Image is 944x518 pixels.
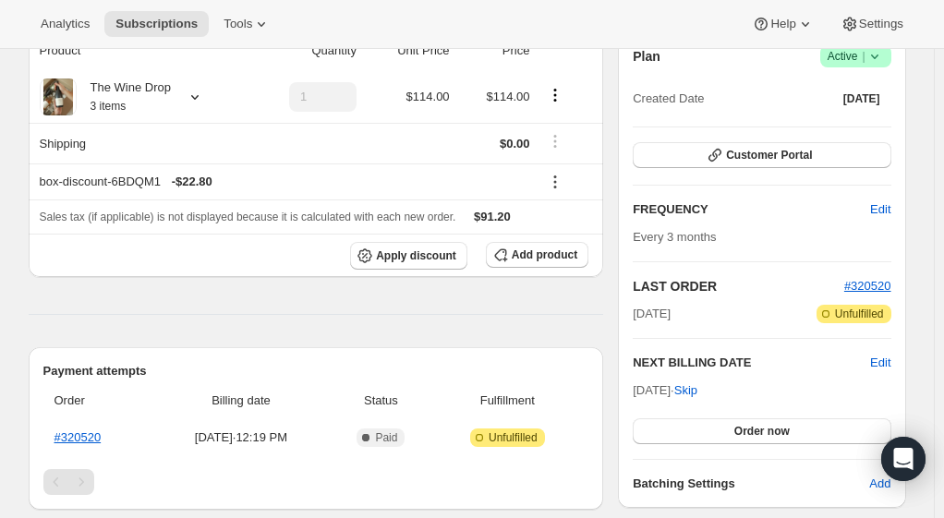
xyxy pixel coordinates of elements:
[862,49,865,64] span: |
[350,242,467,270] button: Apply discount
[41,17,90,31] span: Analytics
[455,30,536,71] th: Price
[844,279,891,293] a: #320520
[486,242,588,268] button: Add product
[406,90,450,103] span: $114.00
[540,85,570,105] button: Product actions
[54,430,102,444] a: #320520
[633,90,704,108] span: Created Date
[832,86,891,112] button: [DATE]
[633,47,660,66] h2: Plan
[633,230,716,244] span: Every 3 months
[376,248,456,263] span: Apply discount
[633,383,697,397] span: [DATE] ·
[835,307,884,321] span: Unfulfilled
[674,381,697,400] span: Skip
[633,200,870,219] h2: FREQUENCY
[247,30,362,71] th: Quantity
[43,469,589,495] nav: Pagination
[40,211,456,223] span: Sales tax (if applicable) is not displayed because it is calculated with each new order.
[104,11,209,37] button: Subscriptions
[157,392,324,410] span: Billing date
[770,17,795,31] span: Help
[157,428,324,447] span: [DATE] · 12:19 PM
[858,469,902,499] button: Add
[881,437,926,481] div: Open Intercom Messenger
[500,137,530,151] span: $0.00
[335,392,426,410] span: Status
[870,200,890,219] span: Edit
[869,475,890,493] span: Add
[474,210,511,223] span: $91.20
[633,354,870,372] h2: NEXT BILLING DATE
[77,78,171,115] div: The Wine Drop
[512,247,577,262] span: Add product
[828,47,884,66] span: Active
[734,424,790,439] span: Order now
[43,380,152,421] th: Order
[859,17,903,31] span: Settings
[633,305,671,323] span: [DATE]
[29,30,247,71] th: Product
[489,430,538,445] span: Unfulfilled
[362,30,455,71] th: Unit Price
[633,475,869,493] h6: Batching Settings
[40,173,530,191] div: box-discount-6BDQM1
[486,90,529,103] span: $114.00
[540,131,570,151] button: Shipping actions
[633,418,890,444] button: Order now
[212,11,282,37] button: Tools
[437,392,577,410] span: Fulfillment
[172,173,212,191] span: - $22.80
[375,430,397,445] span: Paid
[30,11,101,37] button: Analytics
[741,11,825,37] button: Help
[859,195,902,224] button: Edit
[633,277,844,295] h2: LAST ORDER
[829,11,914,37] button: Settings
[91,100,127,113] small: 3 items
[663,376,708,405] button: Skip
[843,91,880,106] span: [DATE]
[870,354,890,372] button: Edit
[115,17,198,31] span: Subscriptions
[43,362,589,380] h2: Payment attempts
[844,277,891,295] button: #320520
[224,17,252,31] span: Tools
[633,142,890,168] button: Customer Portal
[29,123,247,163] th: Shipping
[726,148,812,163] span: Customer Portal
